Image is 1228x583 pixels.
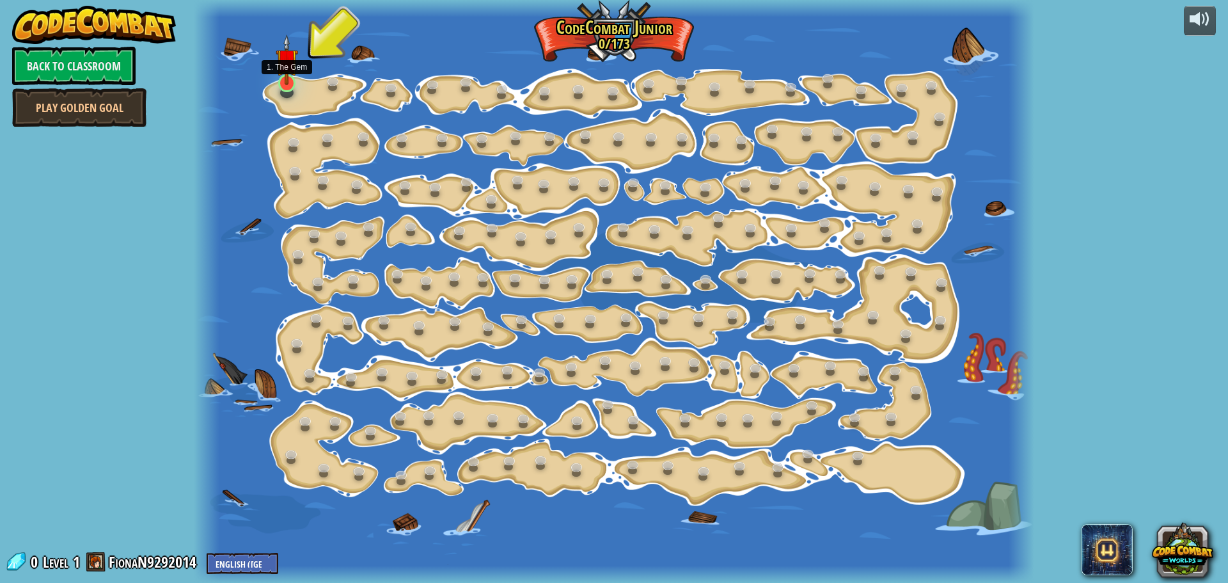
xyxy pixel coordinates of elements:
[12,6,176,44] img: CodeCombat - Learn how to code by playing a game
[12,47,136,85] a: Back to Classroom
[43,552,68,573] span: Level
[1184,6,1216,36] button: Adjust volume
[109,552,200,572] a: FionaN9292014
[12,88,146,127] a: Play Golden Goal
[31,552,42,572] span: 0
[73,552,80,572] span: 1
[276,35,297,85] img: level-banner-unstarted.png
